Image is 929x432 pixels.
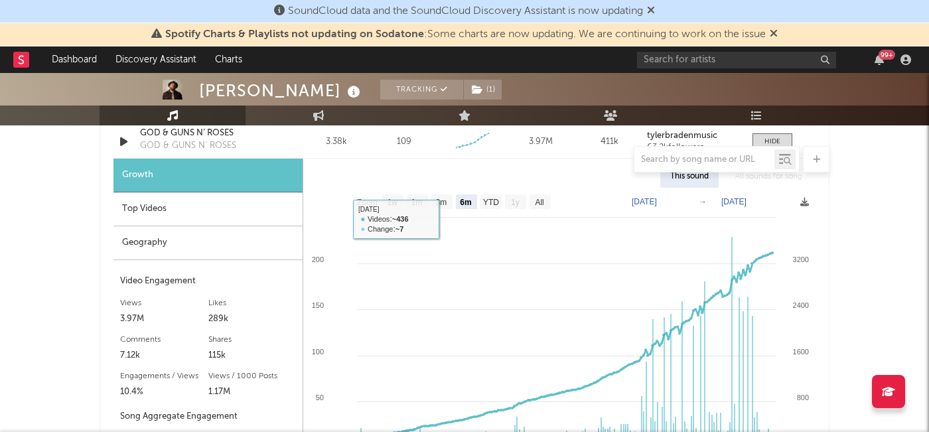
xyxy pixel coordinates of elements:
a: Discovery Assistant [106,46,206,73]
span: ( 1 ) [463,80,502,100]
span: Spotify Charts & Playlists not updating on Sodatone [165,29,424,40]
button: (1) [464,80,502,100]
div: Comments [120,332,208,348]
text: 1y [511,198,520,207]
div: 1.17M [208,384,297,400]
text: 200 [312,255,324,263]
div: 7.12k [120,348,208,364]
div: Views / 1000 Posts [208,368,297,384]
button: 99+ [875,54,884,65]
text: 3200 [793,255,809,263]
a: tylerbradenmusic [647,131,739,141]
div: [PERSON_NAME] [199,80,364,102]
div: This sound [660,165,719,188]
div: Likes [208,295,297,311]
text: All [535,198,543,207]
span: Dismiss [647,6,655,17]
span: SoundCloud data and the SoundCloud Discovery Assistant is now updating [288,6,643,17]
input: Search for artists [637,52,836,68]
text: 3m [436,198,447,207]
div: 115k [208,348,297,364]
div: Shares [208,332,297,348]
div: 99 + [879,50,895,60]
a: GOD & GUNS N’ ROSES [140,127,279,140]
text: YTD [483,198,499,207]
text: 1600 [793,348,809,356]
div: Growth [113,159,303,192]
div: Video Engagement [120,273,296,289]
div: 63.2k followers [647,143,739,153]
text: [DATE] [632,197,657,206]
div: Engagements / Views [120,368,208,384]
div: Geography [113,226,303,260]
text: 150 [312,301,324,309]
span: : Some charts are now updating. We are continuing to work on the issue [165,29,766,40]
text: 1m [411,198,423,207]
div: 411k [579,135,640,149]
div: All sounds for song [725,165,812,188]
text: Zoom [357,198,378,207]
text: 800 [797,394,809,401]
div: Views [120,295,208,311]
div: 109 [397,135,411,149]
div: 3.97M [510,135,572,149]
a: Dashboard [42,46,106,73]
text: 1w [388,198,398,207]
strong: tylerbradenmusic [647,131,717,140]
text: 2400 [793,301,809,309]
input: Search by song name or URL [634,155,774,165]
div: 10.4% [120,384,208,400]
div: GOD & GUNS N’ ROSES [140,139,236,153]
button: Tracking [380,80,463,100]
a: Charts [206,46,251,73]
text: 100 [312,348,324,356]
span: Dismiss [770,29,778,40]
text: 50 [316,394,324,401]
div: Top Videos [113,192,303,226]
div: 289k [208,311,297,327]
text: → [699,197,707,206]
text: 6m [460,198,471,207]
text: [DATE] [721,197,747,206]
div: 3.38k [305,135,367,149]
div: 3.97M [120,311,208,327]
div: Song Aggregate Engagement [120,409,296,425]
